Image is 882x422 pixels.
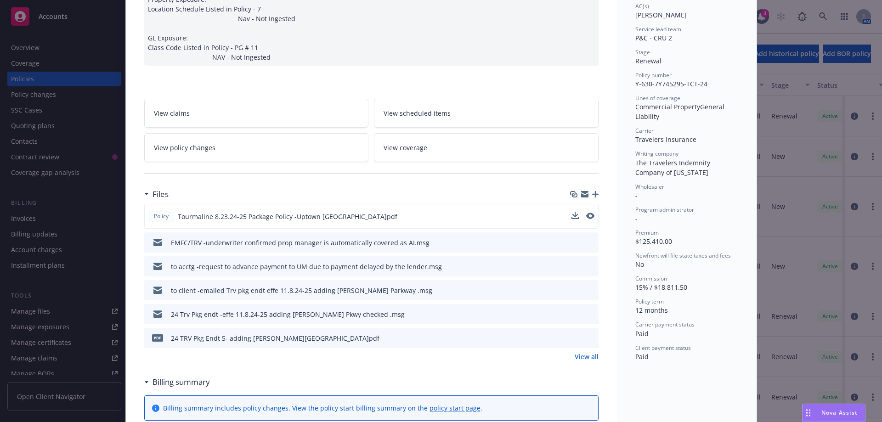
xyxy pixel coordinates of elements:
span: Program administrator [635,206,694,214]
span: Travelers Insurance [635,135,696,144]
span: Paid [635,352,649,361]
span: Carrier [635,127,654,135]
span: Commission [635,275,667,282]
div: 24 Trv Pkg endt -effe 11.8.24-25 adding [PERSON_NAME] Pkwy checked .msg [171,309,405,319]
span: View coverage [384,143,427,152]
button: download file [571,212,579,219]
button: download file [572,238,579,248]
span: Carrier payment status [635,321,695,328]
button: preview file [586,212,594,221]
span: - [635,214,638,223]
button: preview file [587,262,595,271]
span: Tourmaline 8.23.24-25 Package Policy -Uptown [GEOGRAPHIC_DATA]pdf [178,212,397,221]
span: [PERSON_NAME] [635,11,687,19]
button: download file [572,333,579,343]
a: View all [575,352,599,361]
span: P&C - CRU 2 [635,34,672,42]
div: to client -emailed Trv pkg endt effe 11.8.24-25 adding [PERSON_NAME] Parkway .msg [171,286,432,295]
div: Drag to move [803,404,814,422]
button: download file [572,262,579,271]
button: preview file [587,286,595,295]
a: View scheduled items [374,99,599,128]
span: Newfront will file state taxes and fees [635,252,731,259]
span: Lines of coverage [635,94,680,102]
span: Policy number [635,71,672,79]
a: policy start page [430,404,481,412]
button: preview file [587,309,595,319]
div: Billing summary [144,376,210,388]
span: Service lead team [635,25,681,33]
span: Client payment status [635,344,691,352]
div: EMFC/TRV -underwriter confirmed prop manager is automatically covered as AI.msg [171,238,430,248]
div: to acctg -request to advance payment to UM due to payment delayed by the lender.msg [171,262,442,271]
span: Stage [635,48,650,56]
span: The Travelers Indemnity Company of [US_STATE] [635,158,712,177]
span: View policy changes [154,143,215,152]
span: Nova Assist [821,409,858,416]
button: download file [572,286,579,295]
span: Commercial Property [635,102,700,111]
span: No [635,260,644,269]
span: View claims [154,108,190,118]
div: Files [144,188,169,200]
a: View policy changes [144,133,369,162]
span: Writing company [635,150,678,158]
span: AC(s) [635,2,649,10]
span: Paid [635,329,649,338]
span: 15% / $18,811.50 [635,283,687,292]
span: pdf [152,334,163,341]
h3: Billing summary [153,376,210,388]
span: View scheduled items [384,108,451,118]
span: $125,410.00 [635,237,672,246]
a: View coverage [374,133,599,162]
span: Policy [152,212,170,220]
span: Premium [635,229,659,236]
h3: Files [153,188,169,200]
span: General Liability [635,102,726,121]
span: 12 months [635,306,668,315]
a: View claims [144,99,369,128]
span: - [635,191,638,200]
button: preview file [587,333,595,343]
span: Wholesaler [635,183,664,191]
button: download file [572,309,579,319]
span: Policy term [635,298,664,305]
div: 24 TRV Pkg Endt 5- adding [PERSON_NAME][GEOGRAPHIC_DATA]pdf [171,333,379,343]
div: Billing summary includes policy changes. View the policy start billing summary on the . [163,403,482,413]
span: Y-630-7Y745295-TCT-24 [635,79,707,88]
button: Nova Assist [802,404,865,422]
button: preview file [586,213,594,219]
button: download file [571,212,579,221]
button: preview file [587,238,595,248]
span: Renewal [635,56,661,65]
